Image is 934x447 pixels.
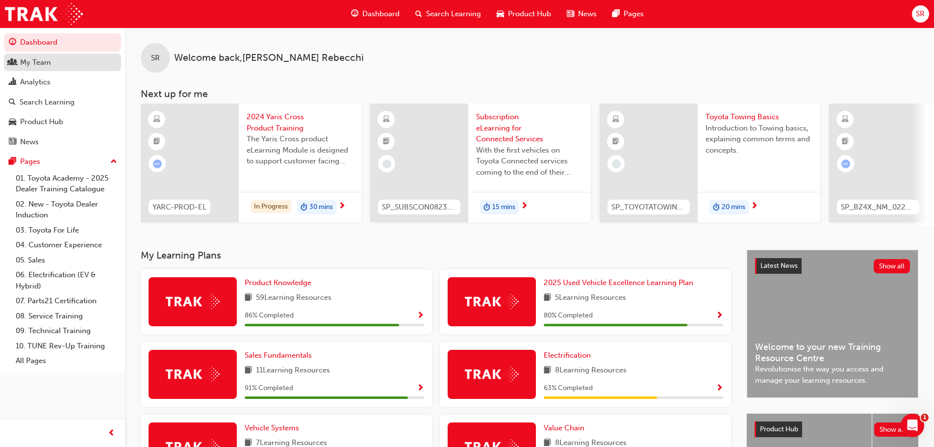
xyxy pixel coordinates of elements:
[12,323,121,339] a: 09. Technical Training
[760,262,798,270] span: Latest News
[751,202,758,211] span: next-icon
[4,153,121,171] button: Pages
[108,427,115,440] span: prev-icon
[483,201,490,214] span: duration-icon
[544,278,693,287] span: 2025 Used Vehicle Excellence Learning Plan
[383,135,390,148] span: booktick-icon
[417,384,424,393] span: Show Progress
[492,202,515,213] span: 15 mins
[4,33,121,52] a: Dashboard
[567,8,574,20] span: news-icon
[755,258,910,274] a: Latest NewsShow all
[245,350,316,361] a: Sales Fundamentals
[166,367,220,382] img: Trak
[362,8,400,20] span: Dashboard
[141,250,731,261] h3: My Learning Plans
[612,159,621,168] span: learningRecordVerb_NONE-icon
[716,310,723,322] button: Show Progress
[921,414,929,421] span: 1
[476,145,583,178] span: With the first vehicles on Toyota Connected services coming to the end of their complimentary per...
[4,113,121,131] a: Product Hub
[612,113,619,126] span: learningResourceType_ELEARNING-icon
[301,201,307,214] span: duration-icon
[417,382,424,394] button: Show Progress
[612,8,620,20] span: pages-icon
[465,367,519,382] img: Trak
[508,8,551,20] span: Product Hub
[256,292,331,304] span: 59 Learning Resources
[110,156,117,168] span: up-icon
[9,138,16,147] span: news-icon
[20,156,40,167] div: Pages
[842,113,849,126] span: learningResourceType_ELEARNING-icon
[12,223,121,238] a: 03. Toyota For Life
[605,4,652,24] a: pages-iconPages
[338,202,346,211] span: next-icon
[4,31,121,153] button: DashboardMy TeamAnalyticsSearch LearningProduct HubNews
[20,57,51,68] div: My Team
[755,342,910,364] span: Welcome to your new Training Resource Centre
[760,425,798,433] span: Product Hub
[578,8,597,20] span: News
[415,8,422,20] span: search-icon
[20,116,63,128] div: Product Hub
[747,250,918,398] a: Latest NewsShow allWelcome to your new Training Resource CentreRevolutionise the way you access a...
[4,93,121,111] a: Search Learning
[559,4,605,24] a: news-iconNews
[12,293,121,309] a: 07. Parts21 Certification
[343,4,407,24] a: guage-iconDashboard
[256,365,330,377] span: 11 Learning Resources
[755,364,910,386] span: Revolutionise the way you access and manage your learning resources.
[245,278,311,287] span: Product Knowledge
[4,73,121,91] a: Analytics
[544,423,584,432] span: Value Chain
[4,133,121,151] a: News
[465,294,519,309] img: Trak
[611,202,686,213] span: SP_TOYOTATOWING_0424
[555,365,627,377] span: 8 Learning Resources
[544,292,551,304] span: book-icon
[417,312,424,320] span: Show Progress
[9,58,16,67] span: people-icon
[12,237,121,253] a: 04. Customer Experience
[153,113,160,126] span: learningResourceType_ELEARNING-icon
[309,202,333,213] span: 30 mins
[151,53,160,64] span: SR
[544,310,593,321] span: 80 % Completed
[722,202,745,213] span: 20 mins
[874,422,911,437] button: Show all
[245,365,252,377] span: book-icon
[166,294,220,309] img: Trak
[544,365,551,377] span: book-icon
[521,202,528,211] span: next-icon
[383,113,390,126] span: learningResourceType_ELEARNING-icon
[706,111,812,123] span: Toyota Towing Basics
[713,201,720,214] span: duration-icon
[407,4,489,24] a: search-iconSearch Learning
[20,97,75,108] div: Search Learning
[912,5,929,23] button: SR
[624,8,644,20] span: Pages
[874,259,910,273] button: Show all
[245,310,294,321] span: 86 % Completed
[4,53,121,72] a: My Team
[916,8,925,20] span: SR
[245,351,312,360] span: Sales Fundamentals
[544,422,588,434] a: Value Chain
[842,135,849,148] span: booktick-icon
[5,3,83,25] img: Trak
[544,383,593,394] span: 63 % Completed
[12,353,121,368] a: All Pages
[245,383,293,394] span: 91 % Completed
[174,53,364,64] span: Welcome back , [PERSON_NAME] Rebecchi
[489,4,559,24] a: car-iconProduct Hub
[417,310,424,322] button: Show Progress
[12,171,121,197] a: 01. Toyota Academy - 2025 Dealer Training Catalogue
[476,111,583,145] span: Subscription eLearning for Connected Services
[12,309,121,324] a: 08. Service Training
[600,104,820,222] a: SP_TOYOTATOWING_0424Toyota Towing BasicsIntroduction to Towing basics, explaining common terms an...
[716,384,723,393] span: Show Progress
[152,202,206,213] span: YARC-PROD-EL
